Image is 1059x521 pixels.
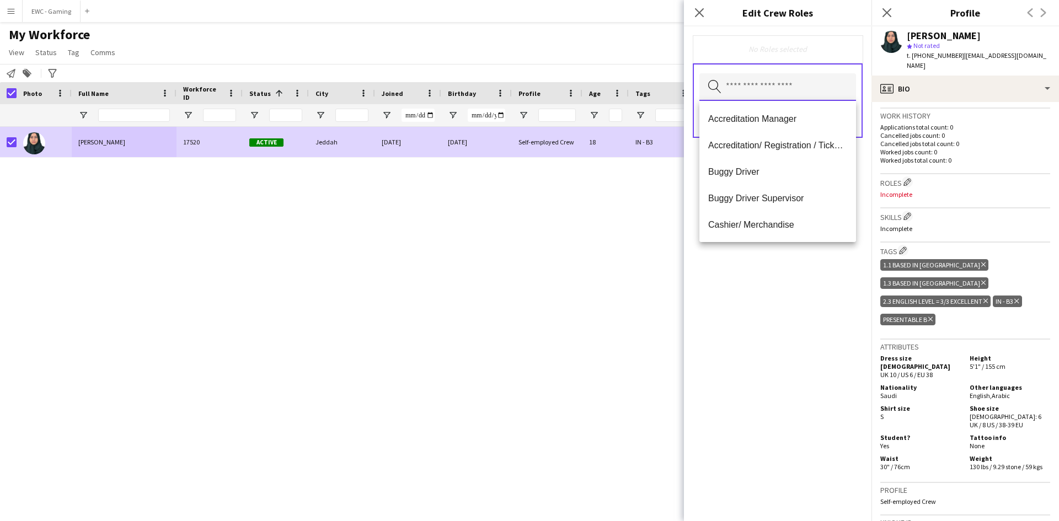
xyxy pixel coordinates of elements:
h5: Dress size [DEMOGRAPHIC_DATA] [880,354,961,370]
div: No Roles selected [702,44,854,54]
h3: Attributes [880,342,1050,352]
div: IN - B3 [629,127,695,157]
span: Status [249,89,271,98]
span: Not rated [913,41,940,50]
h3: Work history [880,111,1050,121]
h5: Shirt size [880,404,961,412]
button: EWC - Gaming [23,1,81,22]
span: [PERSON_NAME] [78,138,125,146]
span: City [315,89,328,98]
span: English , [970,391,992,400]
h5: Other languages [970,383,1050,391]
span: Buggy Driver Supervisor [708,193,847,203]
div: 1.3 Based in [GEOGRAPHIC_DATA] [880,277,988,289]
a: Tag [63,45,84,60]
a: Comms [86,45,120,60]
p: Applications total count: 0 [880,123,1050,131]
h5: Nationality [880,383,961,391]
button: Open Filter Menu [589,110,599,120]
input: Birthday Filter Input [468,109,505,122]
span: [DEMOGRAPHIC_DATA]: 6 UK / 8 US / 38-39 EU [970,412,1041,429]
h5: Weight [970,454,1050,463]
h5: Tattoo info [970,433,1050,442]
h5: Waist [880,454,961,463]
span: Tags [635,89,650,98]
p: Cancelled jobs total count: 0 [880,139,1050,148]
span: Birthday [448,89,476,98]
span: 30" / 76cm [880,463,910,471]
span: S [880,412,884,421]
span: Accreditation Manager [708,114,847,124]
div: [PERSON_NAME] [907,31,981,41]
h3: Tags [880,245,1050,256]
span: Age [589,89,601,98]
span: Arabic [992,391,1010,400]
input: Age Filter Input [609,109,622,122]
span: Full Name [78,89,109,98]
app-action-btn: Advanced filters [46,67,59,80]
span: 5'1" / 155 cm [970,362,1005,370]
button: Open Filter Menu [183,110,193,120]
div: [DATE] [441,127,512,157]
span: My Workforce [9,26,90,43]
div: [DATE] [375,127,441,157]
p: Incomplete [880,224,1050,233]
span: | [EMAIL_ADDRESS][DOMAIN_NAME] [907,51,1046,69]
p: Incomplete [880,190,1050,198]
span: Saudi [880,391,897,400]
div: 18 [582,127,629,157]
input: Full Name Filter Input [98,109,170,122]
h5: Shoe size [970,404,1050,412]
div: Bio [871,76,1059,102]
button: Open Filter Menu [518,110,528,120]
div: 17520 [176,127,243,157]
img: Layan Eskandarany [23,132,45,154]
div: Jeddah [309,127,375,157]
span: Cashier/ Merchandise [708,219,847,230]
a: View [4,45,29,60]
h3: Profile [871,6,1059,20]
button: Open Filter Menu [315,110,325,120]
input: Status Filter Input [269,109,302,122]
h5: Height [970,354,1050,362]
span: Buggy Driver [708,166,847,177]
app-action-btn: Notify workforce [4,67,18,80]
span: Photo [23,89,42,98]
span: Comms [90,47,115,57]
div: 1.1 Based in [GEOGRAPHIC_DATA] [880,259,988,271]
a: Status [31,45,61,60]
p: Self-employed Crew [880,497,1050,506]
h3: Roles [880,176,1050,188]
input: Profile Filter Input [538,109,576,122]
span: Yes [880,442,889,450]
input: Workforce ID Filter Input [203,109,236,122]
button: Open Filter Menu [448,110,458,120]
span: Status [35,47,57,57]
h3: Skills [880,211,1050,222]
span: 130 lbs / 9.29 stone / 59 kgs [970,463,1042,471]
span: Accreditation/ Registration / Ticketing [708,140,847,151]
app-action-btn: Add to tag [20,67,34,80]
span: Tag [68,47,79,57]
span: Workforce ID [183,85,223,101]
input: Joined Filter Input [402,109,435,122]
p: Cancelled jobs count: 0 [880,131,1050,139]
p: Worked jobs count: 0 [880,148,1050,156]
h3: Profile [880,485,1050,495]
span: Profile [518,89,541,98]
span: t. [PHONE_NUMBER] [907,51,964,60]
span: Active [249,138,284,147]
span: None [970,442,985,450]
button: Open Filter Menu [78,110,88,120]
button: Open Filter Menu [249,110,259,120]
button: Open Filter Menu [635,110,645,120]
input: Tags Filter Input [655,109,688,122]
p: Worked jobs total count: 0 [880,156,1050,164]
button: Open Filter Menu [382,110,392,120]
span: View [9,47,24,57]
div: Self-employed Crew [512,127,582,157]
span: UK 10 / US 6 / EU 38 [880,370,933,379]
span: Joined [382,89,403,98]
div: IN - B3 [993,296,1021,307]
h3: Edit Crew Roles [684,6,871,20]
